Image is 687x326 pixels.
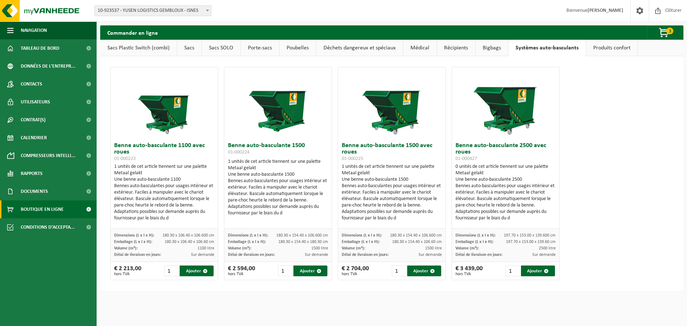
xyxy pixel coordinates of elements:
span: 180.30 x 154.40 x 106.600 cm [390,233,442,238]
h3: Benne auto-basculante 1500 [228,142,328,157]
span: Dimensions (L x l x H): [228,233,268,238]
span: 01-000224 [228,150,249,155]
span: 1100 litre [198,246,214,250]
span: Navigation [21,21,47,39]
span: Délai de livraison en jours: [114,253,161,257]
span: 197.70 x 153.00 x 139.600 cm [504,233,556,238]
span: Documents [21,183,48,200]
span: 180.30 x 154.40 x 106.600 cm [276,233,328,238]
a: Sacs Plastic Switch (combi) [100,40,177,56]
span: 180.30 x 106.40 x 106.600 cm [162,233,214,238]
span: hors TVA [114,272,141,276]
span: 180.30 x 154.40 x 180.30 cm [278,240,328,244]
span: Sur demande [532,253,556,257]
span: Délai de livraison en jours: [342,253,389,257]
span: Données de l'entrepr... [21,57,75,75]
div: 1 unités de cet article tiennent sur une palette [342,164,442,222]
span: Dimensions (L x l x H): [114,233,154,238]
span: 01-000225 [342,156,363,161]
span: Dimensions (L x l x H): [342,233,382,238]
div: Une benne auto-basculante 2500 [455,176,556,183]
span: Conditions d'accepta... [21,218,75,236]
a: Produits confort [586,40,638,56]
a: Récipients [437,40,475,56]
span: Emballage (L x l x H): [342,240,380,244]
span: Compresseurs intelli... [21,147,75,165]
div: Bennes auto-basculantes pour usages intérieur et extérieur. Faciles à manipuler avec le chariot é... [342,183,442,222]
span: Volume (m³): [455,246,479,250]
span: Emballage (L x l x H): [228,240,266,244]
a: Porte-sacs [241,40,279,56]
span: Contacts [21,75,42,93]
h3: Benne auto-basculante 1500 avec roues [342,142,442,162]
span: Emballage (L x l x H): [114,240,152,244]
span: 2500 litre [539,246,556,250]
span: hors TVA [228,272,255,276]
span: hors TVA [455,272,483,276]
img: 01-000223 [128,67,200,139]
a: Poubelles [279,40,316,56]
span: Sur demande [191,253,214,257]
span: Rapports [21,165,43,183]
span: Emballage (L x l x H): [455,240,493,244]
span: Volume (m³): [228,246,251,250]
a: Sacs [177,40,201,56]
span: Volume (m³): [114,246,137,250]
button: Ajouter [407,266,441,276]
div: 0 unités de cet article tiennent sur une palette [455,164,556,222]
span: Sur demande [419,253,442,257]
img: 01-000224 [242,67,314,139]
span: 1500 litre [311,246,328,250]
span: Calendrier [21,129,47,147]
input: 1 [392,266,406,276]
span: 10-923537 - YUSEN LOGISTICS GEMBLOUX - ISNES [95,6,211,16]
div: 1 unités de cet article tiennent sur une palette [114,164,214,222]
div: 1 unités de cet article tiennent sur une palette [228,159,328,216]
a: Systèmes auto-basculants [508,40,586,56]
span: Délai de livraison en jours: [455,253,502,257]
h3: Benne auto-basculante 2500 avec roues [455,142,556,162]
span: Volume (m³): [342,246,365,250]
a: Bigbags [476,40,508,56]
span: Tableau de bord [21,39,59,57]
span: Utilisateurs [21,93,50,111]
div: Metaal gelakt [455,170,556,176]
span: Contrat(s) [21,111,45,129]
button: Ajouter [180,266,214,276]
span: 01-000223 [114,156,136,161]
span: 180.30 x 154.40 x 106.60 cm [392,240,442,244]
img: 01-000225 [356,67,428,139]
div: Bennes auto-basculantes pour usages intérieur et extérieur. Faciles à manipuler avec le chariot é... [114,183,214,222]
span: 197.70 x 153.00 x 139.60 cm [506,240,556,244]
span: Sur demande [305,253,328,257]
a: Sacs SOLO [202,40,240,56]
h2: Commander en ligne [100,25,165,39]
div: € 2 213,00 [114,266,141,276]
div: € 2 704,00 [342,266,369,276]
h3: Benne auto-basculante 1100 avec roues [114,142,214,162]
span: Délai de livraison en jours: [228,253,275,257]
span: 10-923537 - YUSEN LOGISTICS GEMBLOUX - ISNES [94,5,211,16]
span: 01-000427 [455,156,477,161]
div: Metaal gelakt [114,170,214,176]
div: Une benne auto-basculante 1500 [228,171,328,178]
button: 3 [647,25,683,40]
div: Metaal gelakt [342,170,442,176]
span: 180.30 x 106.40 x 106.60 cm [165,240,214,244]
span: hors TVA [342,272,369,276]
div: € 3 439,00 [455,266,483,276]
div: Une benne auto-basculante 1500 [342,176,442,183]
div: Bennes auto-basculantes pour usages intérieur et extérieur. Faciles à manipuler avec le chariot é... [455,183,556,222]
span: 3 [666,28,673,34]
div: € 2 594,00 [228,266,255,276]
a: Déchets dangereux et spéciaux [316,40,403,56]
span: 1500 litre [425,246,442,250]
div: Une benne auto-basculante 1100 [114,176,214,183]
button: Ajouter [521,266,555,276]
span: Boutique en ligne [21,200,64,218]
img: 01-000427 [470,67,541,139]
input: 1 [278,266,293,276]
strong: [PERSON_NAME] [588,8,623,13]
div: Bennes auto-basculantes pour usages intérieur et extérieur. Faciles à manipuler avec le chariot é... [228,178,328,216]
a: Médical [403,40,437,56]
